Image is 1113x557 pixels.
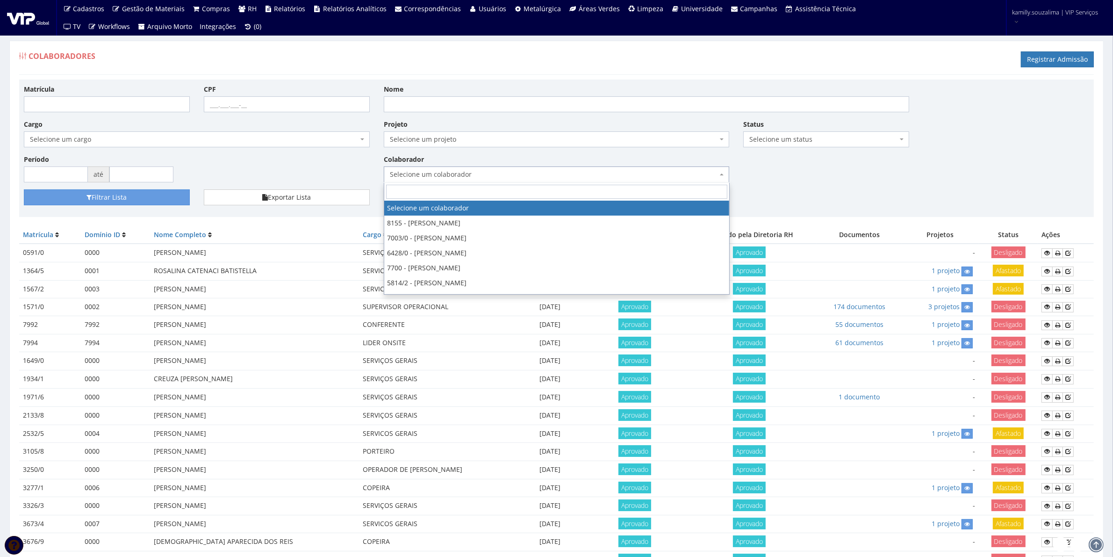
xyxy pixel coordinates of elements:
[359,280,511,298] td: SERVICOS GERAIS
[81,425,150,442] td: 0004
[359,298,511,316] td: SUPERVISOR OPERACIONAL
[254,22,261,31] span: (0)
[24,131,370,147] span: Selecione um cargo
[511,461,589,479] td: [DATE]
[511,334,589,352] td: [DATE]
[384,246,729,260] li: 6428/0 - [PERSON_NAME]
[932,483,960,492] a: 1 projeto
[618,301,651,312] span: Aprovado
[839,392,880,401] a: 1 documento
[733,246,766,258] span: Aprovado
[19,334,81,352] td: 7994
[902,406,979,425] td: -
[511,388,589,406] td: [DATE]
[902,533,979,551] td: -
[511,316,589,334] td: [DATE]
[384,275,729,290] li: 5814/2 - [PERSON_NAME]
[19,406,81,425] td: 2133/8
[733,301,766,312] span: Aprovado
[150,298,359,316] td: [PERSON_NAME]
[359,316,511,334] td: CONFERENTE
[979,226,1038,244] th: Status
[524,4,561,13] span: Metalúrgica
[682,226,817,244] th: Aprovado pela Diretoria RH
[743,131,909,147] span: Selecione um status
[148,22,193,31] span: Arquivo Morto
[993,518,1024,529] span: Afastado
[204,96,370,112] input: ___.___.___-__
[902,352,979,370] td: -
[991,301,1026,312] span: Desligado
[81,497,150,515] td: 0000
[681,4,723,13] span: Universidade
[150,352,359,370] td: [PERSON_NAME]
[991,354,1026,366] span: Desligado
[993,283,1024,295] span: Afastado
[733,337,766,348] span: Aprovado
[122,4,185,13] span: Gestão de Materiais
[618,535,651,547] span: Aprovado
[932,266,960,275] a: 1 projeto
[733,318,766,330] span: Aprovado
[359,479,511,497] td: COPEIRA
[19,388,81,406] td: 1971/6
[19,425,81,442] td: 2532/5
[23,230,53,239] a: Matrícula
[991,246,1026,258] span: Desligado
[902,244,979,262] td: -
[81,280,150,298] td: 0003
[150,244,359,262] td: [PERSON_NAME]
[359,244,511,262] td: SERVIÇOS GERAIS
[359,425,511,442] td: SERVICOS GERAIS
[384,131,730,147] span: Selecione um projeto
[384,290,729,305] li: - [PERSON_NAME]
[1021,51,1094,67] a: Registrar Admissão
[733,445,766,457] span: Aprovado
[19,316,81,334] td: 7992
[404,4,461,13] span: Correspondências
[81,352,150,370] td: 0000
[991,463,1026,475] span: Desligado
[359,461,511,479] td: OPERADOR DE [PERSON_NAME]
[19,280,81,298] td: 1567/2
[150,316,359,334] td: [PERSON_NAME]
[733,373,766,384] span: Aprovado
[81,479,150,497] td: 0006
[902,226,979,244] th: Projetos
[19,515,81,533] td: 3673/4
[81,262,150,280] td: 0001
[81,334,150,352] td: 7994
[733,427,766,439] span: Aprovado
[579,4,620,13] span: Áreas Verdes
[638,4,664,13] span: Limpeza
[19,244,81,262] td: 0591/0
[817,226,902,244] th: Documentos
[991,445,1026,457] span: Desligado
[618,391,651,403] span: Aprovado
[733,409,766,421] span: Aprovado
[19,352,81,370] td: 1649/0
[740,4,778,13] span: Campanhas
[749,135,898,144] span: Selecione um status
[150,425,359,442] td: [PERSON_NAME]
[134,18,196,36] a: Arquivo Morto
[928,302,960,311] a: 3 projetos
[902,461,979,479] td: -
[19,533,81,551] td: 3676/9
[511,515,589,533] td: [DATE]
[150,406,359,425] td: [PERSON_NAME]
[733,463,766,475] span: Aprovado
[993,265,1024,276] span: Afastado
[384,166,730,182] span: Selecione um colaborador
[59,18,85,36] a: TV
[390,170,718,179] span: Selecione um colaborador
[19,298,81,316] td: 1571/0
[1038,226,1094,244] th: Ações
[19,442,81,461] td: 3105/8
[618,427,651,439] span: Aprovado
[384,201,729,216] li: Selecione um colaborador
[384,231,729,246] li: 7003/0 - [PERSON_NAME]
[932,338,960,347] a: 1 projeto
[511,497,589,515] td: [DATE]
[991,499,1026,511] span: Desligado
